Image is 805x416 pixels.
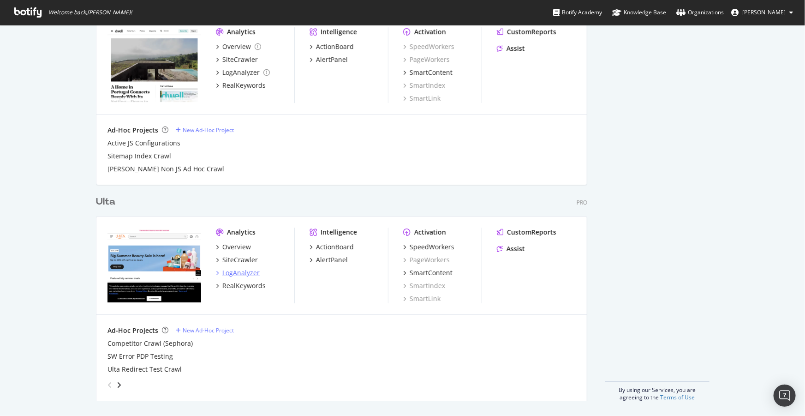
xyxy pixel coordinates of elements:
[414,27,446,36] div: Activation
[507,244,525,253] div: Assist
[553,8,602,17] div: Botify Academy
[612,8,666,17] div: Knowledge Base
[497,44,525,53] a: Assist
[310,42,354,51] a: ActionBoard
[321,228,357,237] div: Intelligence
[222,42,251,51] div: Overview
[222,55,258,64] div: SiteCrawler
[403,255,450,265] a: PageWorkers
[222,81,266,90] div: RealKeywords
[310,242,354,252] a: ActionBoard
[107,164,224,174] a: [PERSON_NAME] Non JS Ad Hoc Crawl
[96,195,119,209] a: Ulta
[216,268,260,277] a: LogAnalyzer
[403,68,453,77] a: SmartContent
[507,228,556,237] div: CustomReports
[216,42,261,51] a: Overview
[410,68,453,77] div: SmartContent
[403,294,441,303] a: SmartLink
[107,326,158,335] div: Ad-Hoc Projects
[216,55,258,64] a: SiteCrawler
[310,55,348,64] a: AlertPanel
[403,281,445,290] a: SmartIndex
[403,55,450,64] a: PageWorkers
[183,326,234,334] div: New Ad-Hoc Project
[724,5,800,20] button: [PERSON_NAME]
[316,55,348,64] div: AlertPanel
[316,42,354,51] div: ActionBoard
[660,393,695,401] a: Terms of Use
[222,268,260,277] div: LogAnalyzer
[183,126,234,134] div: New Ad-Hoc Project
[48,9,132,16] span: Welcome back, [PERSON_NAME] !
[216,281,266,290] a: RealKeywords
[321,27,357,36] div: Intelligence
[222,68,260,77] div: LogAnalyzer
[107,126,158,135] div: Ad-Hoc Projects
[216,81,266,90] a: RealKeywords
[107,352,173,361] a: SW Error PDP Testing
[216,255,258,265] a: SiteCrawler
[116,380,122,390] div: angle-right
[414,228,446,237] div: Activation
[227,228,256,237] div: Analytics
[577,199,587,206] div: Pro
[410,242,454,252] div: SpeedWorkers
[507,27,556,36] div: CustomReports
[107,228,201,302] img: www.ulta.com
[222,281,266,290] div: RealKeywords
[222,255,258,265] div: SiteCrawler
[104,378,116,392] div: angle-left
[676,8,724,17] div: Organizations
[216,68,270,77] a: LogAnalyzer
[176,126,234,134] a: New Ad-Hoc Project
[403,268,453,277] a: SmartContent
[497,244,525,253] a: Assist
[107,151,171,161] a: Sitemap Index Crawl
[316,255,348,265] div: AlertPanel
[410,268,453,277] div: SmartContent
[227,27,256,36] div: Analytics
[403,94,441,103] a: SmartLink
[107,365,182,374] a: Ulta Redirect Test Crawl
[774,385,796,407] div: Open Intercom Messenger
[107,339,193,348] a: Competitor Crawl (Sephora)
[216,242,251,252] a: Overview
[742,8,786,16] span: Matthew Edgar
[316,242,354,252] div: ActionBoard
[176,326,234,334] a: New Ad-Hoc Project
[605,381,710,401] div: By using our Services, you are agreeing to the
[310,255,348,265] a: AlertPanel
[497,228,556,237] a: CustomReports
[222,242,251,252] div: Overview
[403,42,454,51] a: SpeedWorkers
[107,139,180,148] a: Active JS Configurations
[96,195,115,209] div: Ulta
[497,27,556,36] a: CustomReports
[107,27,201,102] img: dwell.com
[403,81,445,90] a: SmartIndex
[507,44,525,53] div: Assist
[403,242,454,252] a: SpeedWorkers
